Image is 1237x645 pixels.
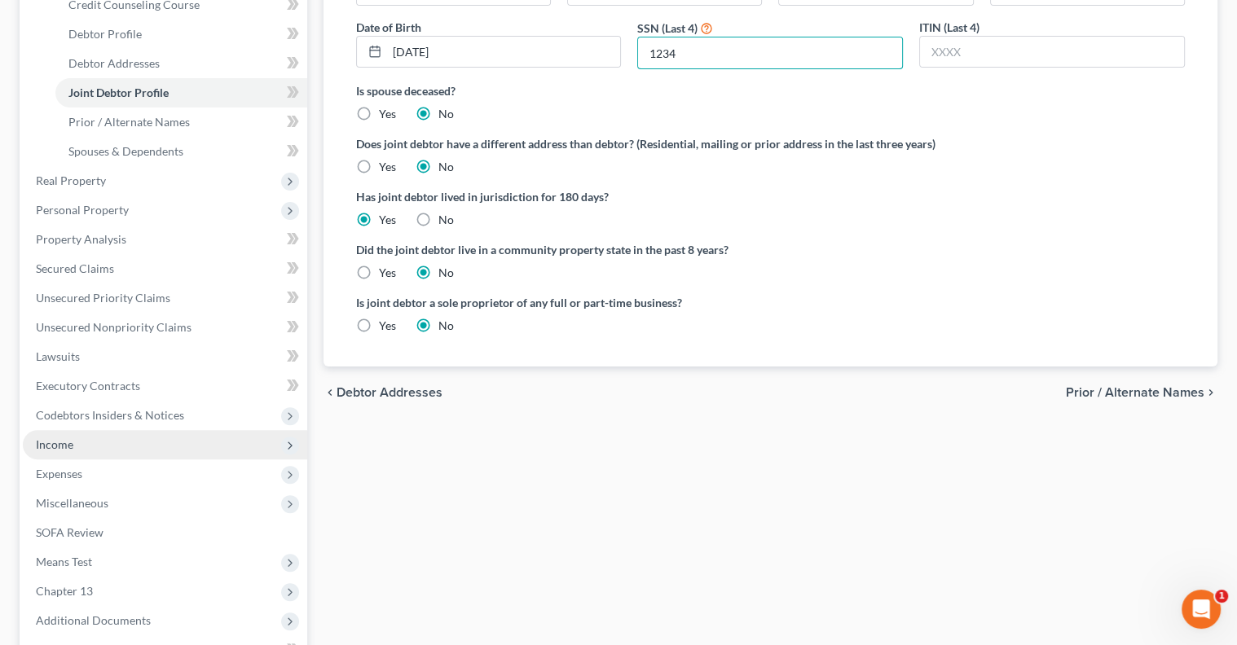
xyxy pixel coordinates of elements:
[36,467,82,480] span: Expenses
[379,265,396,281] label: Yes
[36,232,126,246] span: Property Analysis
[55,20,307,49] a: Debtor Profile
[356,241,1186,258] label: Did the joint debtor live in a community property state in the past 8 years?
[438,212,454,228] label: No
[36,613,151,627] span: Additional Documents
[438,106,454,122] label: No
[36,496,108,510] span: Miscellaneous
[68,144,183,158] span: Spouses & Dependents
[356,19,421,36] label: Date of Birth
[637,20,698,37] label: SSN (Last 4)
[55,137,307,166] a: Spouses & Dependents
[919,19,979,36] label: ITIN (Last 4)
[36,291,170,305] span: Unsecured Priority Claims
[36,320,191,334] span: Unsecured Nonpriority Claims
[55,78,307,107] a: Joint Debtor Profile
[920,37,1184,68] input: XXXX
[356,294,763,311] label: Is joint debtor a sole proprietor of any full or part-time business?
[55,107,307,137] a: Prior / Alternate Names
[36,173,106,187] span: Real Property
[379,159,396,175] label: Yes
[68,56,160,70] span: Debtor Addresses
[356,188,1186,205] label: Has joint debtor lived in jurisdiction for 180 days?
[1182,590,1221,629] iframe: Intercom live chat
[1066,386,1217,399] button: Prior / Alternate Names chevron_right
[68,27,142,41] span: Debtor Profile
[68,115,190,129] span: Prior / Alternate Names
[379,106,396,122] label: Yes
[36,349,80,363] span: Lawsuits
[337,386,442,399] span: Debtor Addresses
[638,37,902,68] input: XXXX
[438,265,454,281] label: No
[379,212,396,228] label: Yes
[324,386,442,399] button: chevron_left Debtor Addresses
[23,313,307,342] a: Unsecured Nonpriority Claims
[36,261,114,275] span: Secured Claims
[23,254,307,283] a: Secured Claims
[356,82,1186,99] label: Is spouse deceased?
[1215,590,1228,603] span: 1
[379,318,396,334] label: Yes
[36,408,184,422] span: Codebtors Insiders & Notices
[36,437,73,451] span: Income
[356,135,1186,152] label: Does joint debtor have a different address than debtor? (Residential, mailing or prior address in...
[438,159,454,175] label: No
[36,584,93,598] span: Chapter 13
[1066,386,1204,399] span: Prior / Alternate Names
[23,225,307,254] a: Property Analysis
[23,518,307,547] a: SOFA Review
[55,49,307,78] a: Debtor Addresses
[438,318,454,334] label: No
[36,379,140,393] span: Executory Contracts
[36,525,103,539] span: SOFA Review
[68,86,169,99] span: Joint Debtor Profile
[387,37,621,68] input: MM/DD/YYYY
[36,555,92,568] span: Means Test
[23,283,307,313] a: Unsecured Priority Claims
[36,203,129,217] span: Personal Property
[23,371,307,401] a: Executory Contracts
[324,386,337,399] i: chevron_left
[23,342,307,371] a: Lawsuits
[1204,386,1217,399] i: chevron_right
